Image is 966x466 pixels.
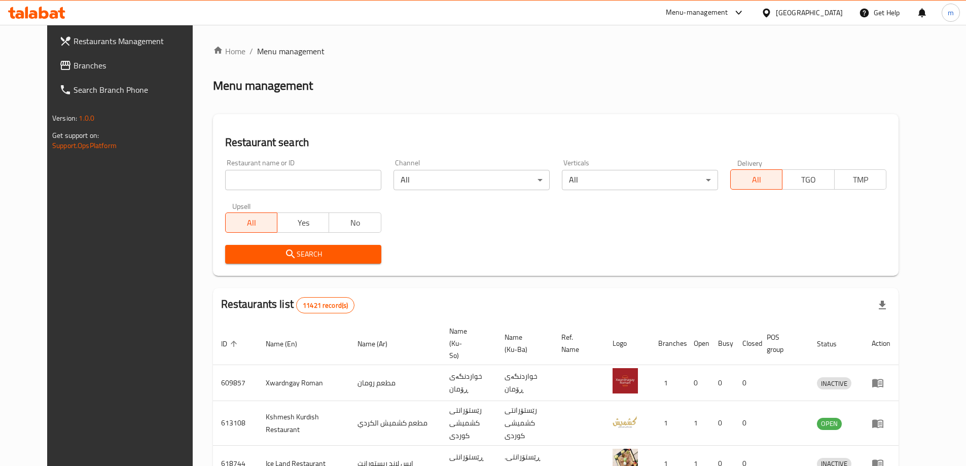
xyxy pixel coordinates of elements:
[872,377,890,389] div: Menu
[277,212,329,233] button: Yes
[213,78,313,94] h2: Menu management
[441,365,496,401] td: خواردنگەی ڕۆمان
[449,325,484,362] span: Name (Ku-So)
[613,368,638,393] img: Xwardngay Roman
[230,216,273,230] span: All
[650,401,686,446] td: 1
[233,248,373,261] span: Search
[52,129,99,142] span: Get support on:
[767,331,797,355] span: POS group
[834,169,886,190] button: TMP
[213,401,258,446] td: 613108
[839,172,882,187] span: TMP
[258,365,349,401] td: Xwardngay Roman
[213,45,245,57] a: Home
[393,170,550,190] div: All
[51,78,208,102] a: Search Branch Phone
[296,297,354,313] div: Total records count
[51,53,208,78] a: Branches
[505,331,541,355] span: Name (Ku-Ba)
[232,202,251,209] label: Upsell
[213,45,899,57] nav: breadcrumb
[213,365,258,401] td: 609857
[249,45,253,57] li: /
[817,378,851,389] span: INACTIVE
[817,338,850,350] span: Status
[734,401,759,446] td: 0
[562,170,718,190] div: All
[561,331,592,355] span: Ref. Name
[349,365,441,401] td: مطعم رومان
[52,139,117,152] a: Support.OpsPlatform
[710,322,734,365] th: Busy
[817,418,842,429] span: OPEN
[281,216,325,230] span: Yes
[496,401,553,446] td: رێستۆرانتی کشمیشى كوردى
[225,135,886,150] h2: Restaurant search
[737,159,763,166] label: Delivery
[221,297,355,313] h2: Restaurants list
[817,418,842,430] div: OPEN
[686,365,710,401] td: 0
[297,301,354,310] span: 11421 record(s)
[650,365,686,401] td: 1
[79,112,94,125] span: 1.0.0
[864,322,899,365] th: Action
[666,7,728,19] div: Menu-management
[872,417,890,429] div: Menu
[349,401,441,446] td: مطعم كشميش الكردي
[870,293,895,317] div: Export file
[51,29,208,53] a: Restaurants Management
[225,170,381,190] input: Search for restaurant name or ID..
[686,322,710,365] th: Open
[613,409,638,434] img: Kshmesh Kurdish Restaurant
[357,338,401,350] span: Name (Ar)
[782,169,834,190] button: TGO
[604,322,650,365] th: Logo
[74,35,200,47] span: Restaurants Management
[710,401,734,446] td: 0
[686,401,710,446] td: 1
[221,338,240,350] span: ID
[730,169,782,190] button: All
[257,45,325,57] span: Menu management
[74,59,200,71] span: Branches
[74,84,200,96] span: Search Branch Phone
[225,212,277,233] button: All
[650,322,686,365] th: Branches
[496,365,553,401] td: خواردنگەی ڕۆمان
[786,172,830,187] span: TGO
[441,401,496,446] td: رێستۆرانتی کشمیشى كوردى
[266,338,310,350] span: Name (En)
[225,245,381,264] button: Search
[333,216,377,230] span: No
[735,172,778,187] span: All
[710,365,734,401] td: 0
[734,365,759,401] td: 0
[329,212,381,233] button: No
[948,7,954,18] span: m
[734,322,759,365] th: Closed
[776,7,843,18] div: [GEOGRAPHIC_DATA]
[817,377,851,389] div: INACTIVE
[52,112,77,125] span: Version:
[258,401,349,446] td: Kshmesh Kurdish Restaurant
